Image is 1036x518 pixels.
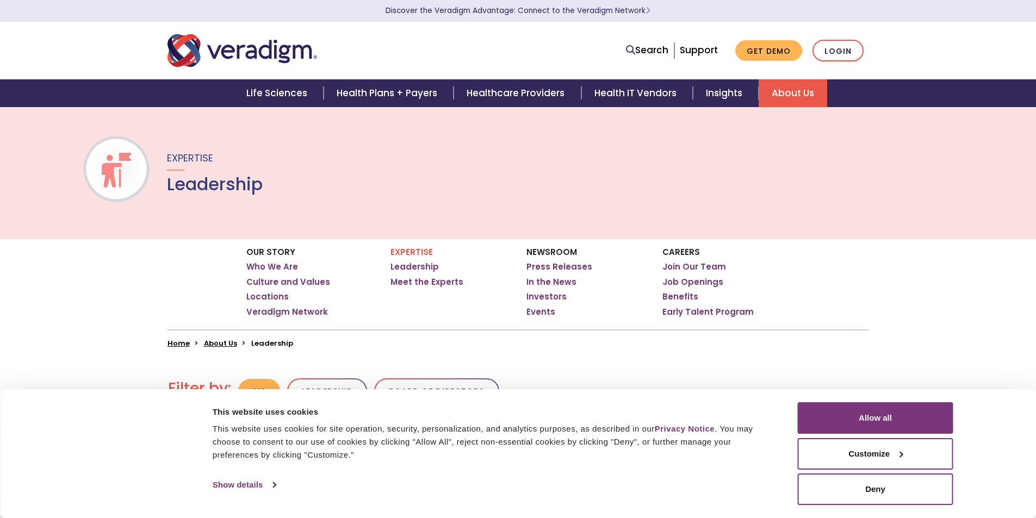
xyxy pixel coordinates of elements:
a: About Us [204,338,237,348]
a: Join Our Team [662,261,726,272]
h1: Leadership [167,174,263,195]
img: Veradigm logo [168,33,317,68]
a: Events [526,307,555,317]
button: Board of Directors [374,378,499,404]
a: Healthcare Providers [454,79,581,107]
a: Show details [213,477,276,493]
a: Discover the Veradigm Advantage: Connect to the Veradigm NetworkLearn More [386,5,650,16]
a: Culture and Values [246,277,330,288]
a: Search [626,43,668,58]
a: About Us [759,79,827,107]
a: Home [168,338,190,348]
a: Who We Are [246,261,298,272]
a: Meet the Experts [390,277,463,288]
a: Benefits [662,291,698,302]
span: Expertise [167,151,213,165]
a: Insights [693,79,759,107]
a: Support [680,43,718,57]
a: Login [812,40,864,62]
button: All [238,379,280,403]
a: Health IT Vendors [581,79,693,107]
a: Life Sciences [233,79,324,107]
button: Customize [798,438,953,470]
a: Veradigm Network [246,307,328,317]
a: Get Demo [735,40,802,61]
button: Leadership [287,378,367,404]
a: Leadership [390,261,439,272]
a: Job Openings [662,277,723,288]
a: In the News [526,277,576,288]
button: Deny [798,473,953,505]
h2: Filter by: [168,379,231,398]
div: This website uses cookies [213,405,773,419]
a: Investors [526,291,567,302]
a: Early Talent Program [662,307,754,317]
button: Allow all [798,402,953,434]
a: Privacy Notice [655,424,715,433]
a: Press Releases [526,261,592,272]
span: Learn More [646,5,650,16]
a: Health Plans + Payers [324,79,454,107]
div: This website uses cookies for site operation, security, personalization, and analytics purposes, ... [213,422,773,461]
a: Locations [246,291,289,302]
